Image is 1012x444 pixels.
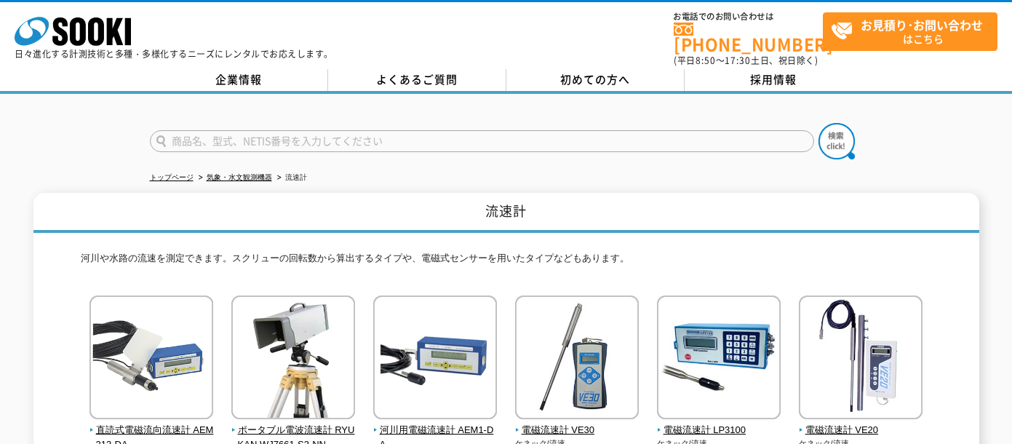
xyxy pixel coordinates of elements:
a: 電磁流速計 LP3100 [657,409,781,438]
a: よくあるご質問 [328,69,506,91]
span: (平日 ～ 土日、祝日除く) [674,54,818,67]
img: 電磁流速計 VE30 [515,296,639,423]
a: トップページ [150,173,194,181]
a: 初めての方へ [506,69,685,91]
img: btn_search.png [818,123,855,159]
a: 気象・水文観測機器 [207,173,272,181]
span: 8:50 [696,54,716,67]
p: 日々進化する計測技術と多種・多様化するニーズにレンタルでお応えします。 [15,49,333,58]
a: [PHONE_NUMBER] [674,23,823,52]
li: 流速計 [274,170,307,186]
span: 初めての方へ [560,71,630,87]
span: 17:30 [725,54,751,67]
a: 企業情報 [150,69,328,91]
a: 採用情報 [685,69,863,91]
span: 電磁流速計 VE30 [515,423,640,438]
a: お見積り･お問い合わせはこちら [823,12,997,51]
span: 電磁流速計 LP3100 [657,423,781,438]
img: 直読式電磁流向流速計 AEM213-DA [89,296,213,423]
strong: お見積り･お問い合わせ [861,16,983,33]
input: 商品名、型式、NETIS番号を入力してください [150,130,814,152]
img: 電磁流速計 VE20 [799,296,923,423]
img: 電磁流速計 LP3100 [657,296,781,423]
span: はこちら [831,13,997,49]
a: 電磁流速計 VE30 [515,409,640,438]
img: ポータブル電波流速計 RYUKAN WJ7661-S3-NN [231,296,355,423]
img: 河川用電磁流速計 AEM1-DA [373,296,497,423]
span: 電磁流速計 VE20 [799,423,923,438]
p: 河川や水路の流速を測定できます。スクリューの回転数から算出するタイプや、電磁式センサーを用いたタイプなどもあります。 [81,251,932,274]
span: お電話でのお問い合わせは [674,12,823,21]
a: 電磁流速計 VE20 [799,409,923,438]
h1: 流速計 [33,193,979,233]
